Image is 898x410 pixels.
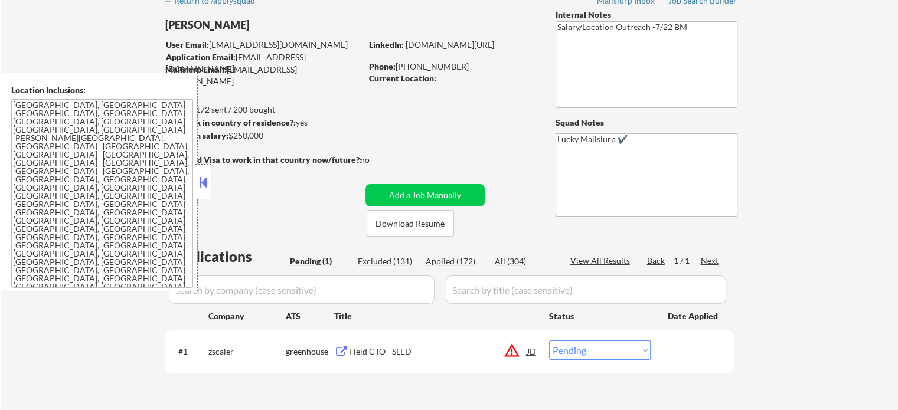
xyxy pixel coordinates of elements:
div: Excluded (131) [358,255,417,267]
strong: Will need Visa to work in that country now/future?: [165,155,362,165]
strong: Application Email: [166,52,236,62]
div: Applied (172) [426,255,485,267]
strong: Mailslurp Email: [165,64,227,74]
strong: Phone: [369,61,396,71]
div: [PHONE_NUMBER] [369,61,536,73]
div: Status [549,305,651,326]
div: Squad Notes [556,117,737,129]
button: Add a Job Manually [365,184,485,206]
div: [EMAIL_ADDRESS][DOMAIN_NAME] [166,51,361,74]
div: Date Applied [668,310,720,322]
div: Company [208,310,286,322]
div: zscaler [208,346,286,357]
strong: User Email: [166,40,209,50]
input: Search by company (case sensitive) [169,275,435,304]
div: ATS [286,310,334,322]
input: Search by title (case sensitive) [446,275,726,304]
div: #1 [178,346,199,357]
div: All (304) [495,255,554,267]
div: no [360,154,394,166]
div: $250,000 [165,130,361,142]
button: warning_amber [504,342,520,359]
div: Pending (1) [290,255,349,267]
strong: Can work in country of residence?: [165,117,296,127]
div: [PERSON_NAME] [165,18,408,32]
div: Internal Notes [556,9,737,21]
div: [EMAIL_ADDRESS][DOMAIN_NAME] [166,39,361,51]
div: Field CTO - SLED [349,346,527,357]
div: Back [647,255,666,267]
div: Next [701,255,720,267]
strong: Current Location: [369,73,436,83]
button: Download Resume [367,210,454,237]
strong: LinkedIn: [369,40,404,50]
div: Location Inclusions: [11,84,193,96]
div: 172 sent / 200 bought [165,104,361,116]
div: Applications [169,250,286,264]
div: yes [165,117,358,129]
div: JD [526,340,538,362]
div: Title [334,310,538,322]
div: [EMAIL_ADDRESS][DOMAIN_NAME] [165,64,361,87]
div: greenhouse [286,346,334,357]
a: [DOMAIN_NAME][URL] [406,40,494,50]
div: View All Results [570,255,634,267]
div: 1 / 1 [674,255,701,267]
